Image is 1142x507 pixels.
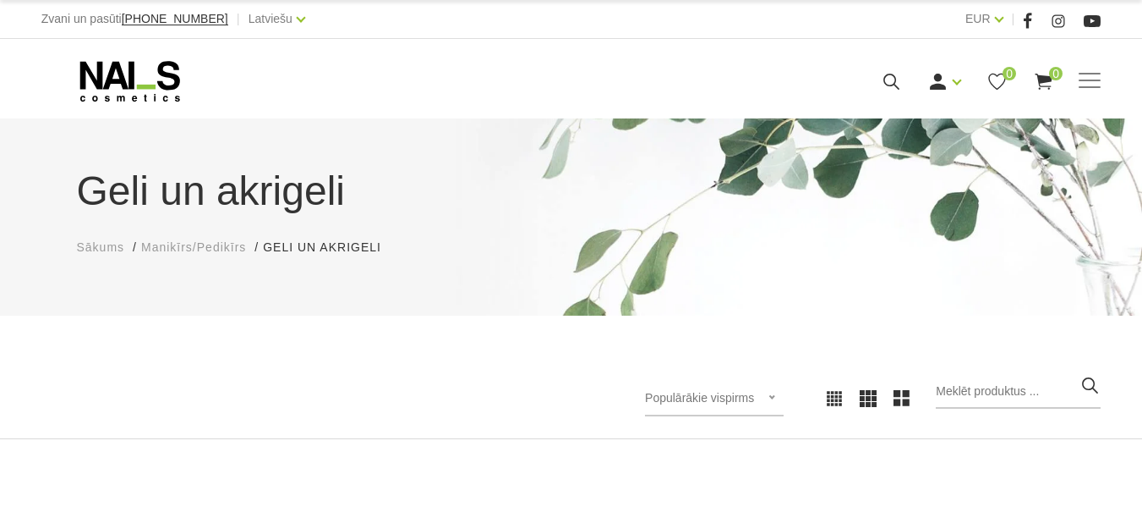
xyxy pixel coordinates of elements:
a: 0 [986,71,1008,92]
span: Sākums [77,240,125,254]
div: Zvani un pasūti [41,8,228,30]
h1: Geli un akrigeli [77,161,1066,222]
span: [PHONE_NUMBER] [122,12,228,25]
span: Manikīrs/Pedikīrs [141,240,246,254]
span: | [1012,8,1015,30]
a: 0 [1033,71,1054,92]
span: Populārākie vispirms [645,391,754,405]
li: Geli un akrigeli [263,239,398,256]
a: Manikīrs/Pedikīrs [141,239,246,256]
span: 0 [1003,67,1016,80]
input: Meklēt produktus ... [936,375,1101,409]
a: EUR [965,8,991,29]
a: [PHONE_NUMBER] [122,13,228,25]
span: | [237,8,240,30]
a: Latviešu [249,8,292,29]
a: Sākums [77,239,125,256]
span: 0 [1049,67,1063,80]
